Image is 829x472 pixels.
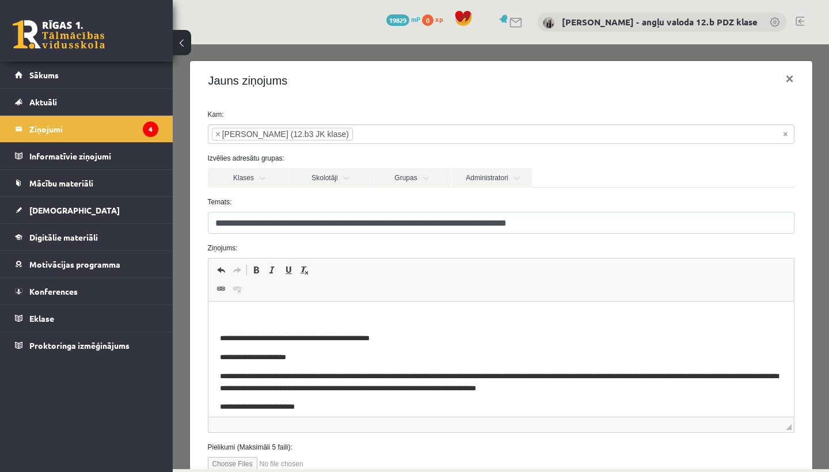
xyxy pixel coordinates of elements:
a: Proktoringa izmēģinājums [15,332,158,359]
span: Noņemt visus vienumus [610,84,615,96]
button: × [603,18,630,51]
span: Motivācijas programma [29,259,120,269]
legend: Informatīvie ziņojumi [29,143,158,169]
span: mP [411,14,420,24]
span: Mācību materiāli [29,178,93,188]
a: Sākums [15,62,158,88]
span: 0 [422,14,433,26]
a: 0 xp [422,14,448,24]
span: Eklase [29,313,54,323]
label: Kam: [26,65,630,75]
a: Motivācijas programma [15,251,158,277]
body: Rich Text Editor, wiswyg-editor-47024910661200-1757522844-247 [12,12,574,149]
a: Administratori [279,124,359,143]
span: Sākums [29,70,59,80]
iframe: Rich Text Editor, wiswyg-editor-47024910661200-1757522844-247 [36,257,621,372]
span: 19829 [386,14,409,26]
label: Pielikumi (Maksimāli 5 faili): [26,398,630,408]
a: Bold (⌘+B) [75,218,92,233]
a: Rīgas 1. Tālmācības vidusskola [13,20,105,49]
a: [PERSON_NAME] - angļu valoda 12.b PDZ klase [562,16,758,28]
a: Undo (⌘+Z) [40,218,56,233]
a: Grupas [197,124,278,143]
h4: Jauns ziņojums [36,28,115,45]
label: Izvēlies adresātu grupas: [26,109,630,119]
legend: Ziņojumi [29,116,158,142]
a: Ziņojumi4 [15,116,158,142]
span: Konferences [29,286,78,296]
a: Konferences [15,278,158,304]
span: × [43,84,48,96]
a: Informatīvie ziņojumi [15,143,158,169]
a: Italic (⌘+I) [92,218,108,233]
a: 19829 mP [386,14,420,24]
a: Mācību materiāli [15,170,158,196]
span: Drag to resize [613,380,619,386]
a: Redo (⌘+Y) [56,218,73,233]
a: Klases [35,124,116,143]
a: Underline (⌘+U) [108,218,124,233]
span: Digitālie materiāli [29,232,98,242]
a: Aktuāli [15,89,158,115]
span: [DEMOGRAPHIC_DATA] [29,205,120,215]
a: Eklase [15,305,158,332]
li: Violeta Vederņikova (12.b3 JK klase) [39,83,180,96]
img: Agnese Vaškūna - angļu valoda 12.b PDZ klase [543,17,554,29]
a: [DEMOGRAPHIC_DATA] [15,197,158,223]
span: xp [435,14,443,24]
span: Aktuāli [29,97,57,107]
span: Proktoringa izmēģinājums [29,340,130,351]
a: Link (⌘+K) [40,237,56,252]
i: 4 [143,121,158,137]
label: Temats: [26,153,630,163]
a: Unlink [56,237,73,252]
a: Skolotāji [116,124,197,143]
a: Digitālie materiāli [15,224,158,250]
a: Remove Format [124,218,140,233]
label: Ziņojums: [26,199,630,209]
